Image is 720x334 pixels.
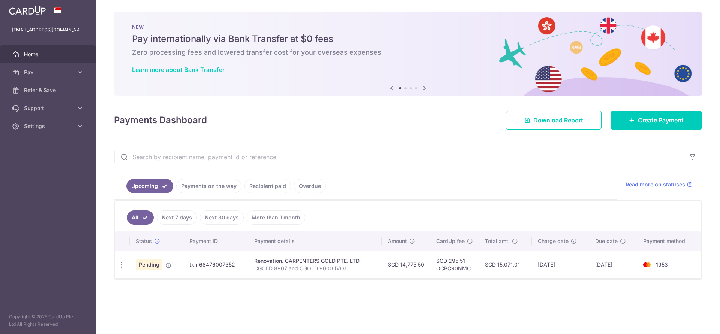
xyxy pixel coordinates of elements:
[24,86,73,94] span: Refer & Save
[9,6,46,15] img: CardUp
[24,69,73,76] span: Pay
[127,210,154,225] a: All
[132,66,225,73] a: Learn more about Bank Transfer
[157,210,197,225] a: Next 7 days
[176,179,241,193] a: Payments on the way
[24,51,73,58] span: Home
[126,179,173,193] a: Upcoming
[532,251,589,278] td: [DATE]
[533,116,583,125] span: Download Report
[382,251,430,278] td: SGD 14,775.50
[485,237,510,245] span: Total amt.
[595,237,618,245] span: Due date
[589,251,637,278] td: [DATE]
[183,231,248,251] th: Payment ID
[200,210,244,225] a: Next 30 days
[24,104,73,112] span: Support
[254,265,376,272] p: CGOLD 8907 and CGOLD 9000 (VO)
[625,181,693,188] a: Read more on statuses
[114,145,684,169] input: Search by recipient name, payment id or reference
[254,257,376,265] div: Renovation. CARPENTERS GOLD PTE. LTD.
[430,251,479,278] td: SGD 295.51 OCBC90NMC
[639,260,654,269] img: Bank Card
[136,237,152,245] span: Status
[436,237,465,245] span: CardUp fee
[248,231,382,251] th: Payment details
[132,33,684,45] h5: Pay internationally via Bank Transfer at $0 fees
[538,237,568,245] span: Charge date
[506,111,601,130] a: Download Report
[183,251,248,278] td: txn_68476007352
[12,26,84,34] p: [EMAIL_ADDRESS][DOMAIN_NAME]
[244,179,291,193] a: Recipient paid
[638,116,684,125] span: Create Payment
[388,237,407,245] span: Amount
[132,24,684,30] p: NEW
[136,259,162,270] span: Pending
[294,179,326,193] a: Overdue
[625,181,685,188] span: Read more on statuses
[637,231,701,251] th: Payment method
[610,111,702,130] a: Create Payment
[672,312,712,330] iframe: Opens a widget where you can find more information
[24,122,73,130] span: Settings
[114,12,702,96] img: Bank transfer banner
[247,210,305,225] a: More than 1 month
[114,113,207,127] h4: Payments Dashboard
[656,261,668,268] span: 1953
[479,251,532,278] td: SGD 15,071.01
[132,48,684,57] h6: Zero processing fees and lowered transfer cost for your overseas expenses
